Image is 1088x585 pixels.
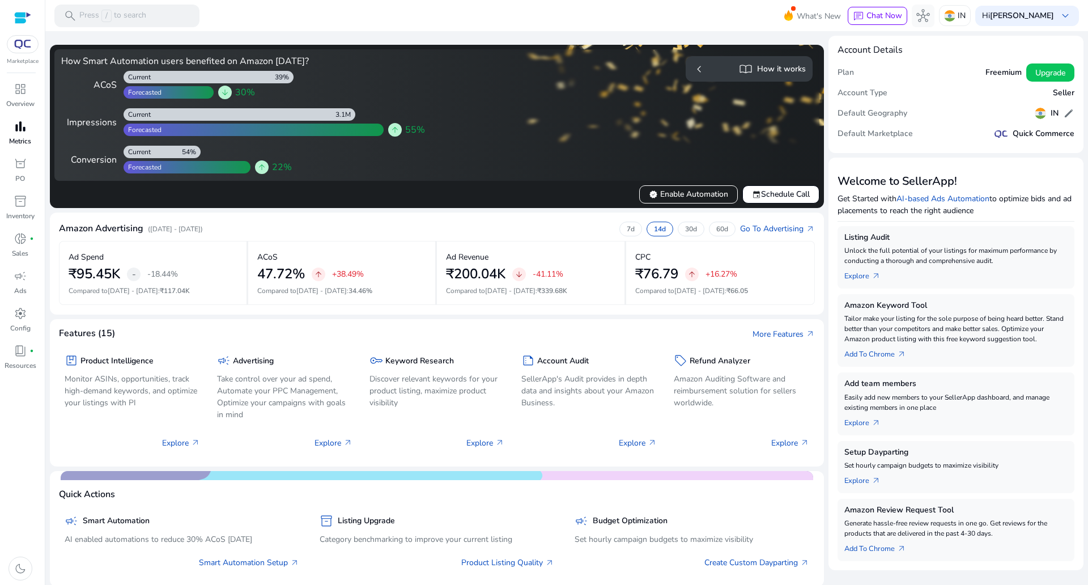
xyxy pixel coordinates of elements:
span: [DATE] - [DATE] [485,286,535,295]
span: event [752,190,761,199]
span: arrow_outward [545,558,554,567]
h2: ₹76.79 [635,266,678,282]
p: Compared to : [635,286,806,296]
h5: Budget Optimization [593,516,668,526]
span: arrow_outward [872,272,881,281]
a: More Featuresarrow_outward [753,328,815,340]
span: dashboard [14,82,27,96]
p: PO [15,173,25,184]
span: hub [916,9,930,23]
h3: Welcome to SellerApp! [838,175,1074,188]
p: Inventory [6,211,35,221]
p: IN [958,6,966,26]
span: fiber_manual_record [29,349,34,353]
a: Go To Advertisingarrow_outward [740,223,815,235]
a: Explorearrow_outward [844,266,890,282]
span: Chat Now [866,10,902,21]
span: [DATE] - [DATE] [674,286,725,295]
h5: Smart Automation [83,516,150,526]
span: / [101,10,112,22]
p: Explore [162,437,200,449]
span: import_contacts [739,62,753,76]
span: arrow_outward [800,558,809,567]
span: dark_mode [14,562,27,575]
a: Product Listing Quality [461,557,554,569]
h4: Quick Actions [59,489,115,500]
span: arrow_outward [897,544,906,553]
span: arrow_outward [648,438,657,447]
span: fiber_manual_record [29,236,34,241]
button: hub [912,5,934,27]
span: arrow_outward [290,558,299,567]
span: key [369,354,383,367]
span: bar_chart [14,120,27,133]
div: Current [124,73,151,82]
h5: Keyword Research [385,357,454,366]
p: Unlock the full potential of your listings for maximum performance by conducting a thorough and c... [844,245,1068,266]
span: book_4 [14,344,27,358]
span: donut_small [14,232,27,245]
h2: ₹200.04K [446,266,505,282]
p: AI enabled automations to reduce 30% ACoS [DATE] [65,533,299,545]
span: Schedule Call [752,188,810,200]
h5: Plan [838,68,854,78]
h5: Default Marketplace [838,129,913,139]
h5: Add team members [844,379,1068,389]
span: chevron_left [692,62,706,76]
span: arrow_outward [806,329,815,338]
p: -41.11% [533,268,563,280]
span: ₹66.05 [726,286,748,295]
h5: Listing Upgrade [338,516,395,526]
h4: Account Details [838,45,903,56]
span: [DATE] - [DATE] [296,286,347,295]
p: Explore [771,437,809,449]
button: eventSchedule Call [742,185,819,204]
span: arrow_downward [220,88,229,97]
span: arrow_outward [191,438,200,447]
span: 34.46% [348,286,372,295]
p: Explore [619,437,657,449]
h5: Account Type [838,88,887,98]
p: 14d [654,224,666,234]
span: keyboard_arrow_down [1059,9,1072,23]
a: AI-based Ads Automation [896,193,989,204]
h5: Setup Dayparting [844,448,1068,457]
button: chatChat Now [848,7,907,25]
p: Compared to : [446,286,615,296]
span: sell [674,354,687,367]
span: 30% [235,86,255,99]
p: CPC [635,251,651,263]
p: Monitor ASINs, opportunities, track high-demand keywords, and optimize your listings with PI [65,373,200,409]
p: Ad Spend [69,251,104,263]
p: Ad Revenue [446,251,488,263]
span: Upgrade [1035,67,1065,79]
span: arrow_outward [897,350,906,359]
span: arrow_outward [872,476,881,485]
span: arrow_upward [314,270,323,279]
h5: Advertising [233,357,274,366]
h5: Product Intelligence [80,357,154,366]
h4: How Smart Automation users benefited on Amazon [DATE]? [61,56,432,67]
h5: Account Audit [537,357,589,366]
span: arrow_upward [390,125,399,134]
p: Marketplace [7,57,39,66]
div: Forecasted [124,163,161,172]
p: Config [10,323,31,333]
p: +38.49% [332,268,364,280]
span: arrow_outward [495,438,504,447]
p: Set hourly campaign budgets to maximize visibility [575,533,809,545]
button: Upgrade [1026,63,1074,82]
span: settings [14,307,27,320]
h5: Amazon Review Request Tool [844,506,1068,515]
button: verifiedEnable Automation [639,185,738,204]
p: Compared to : [69,286,237,296]
div: 3.1M [335,110,355,119]
span: campaign [217,354,231,367]
div: Current [124,147,151,156]
span: verified [649,190,658,199]
a: Smart Automation Setup [199,557,299,569]
img: QC-logo.svg [994,130,1008,138]
p: +16.27% [705,268,737,280]
span: search [63,9,77,23]
h2: ₹95.45K [69,266,120,282]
